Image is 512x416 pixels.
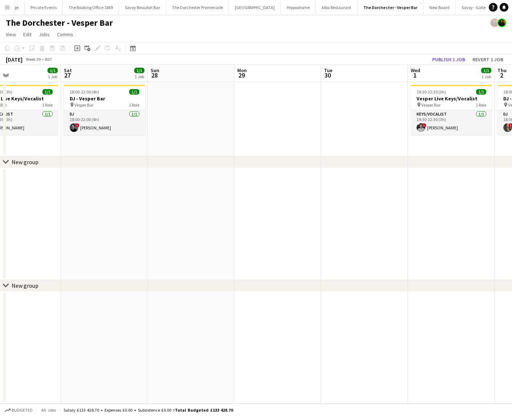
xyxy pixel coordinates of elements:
span: 1/1 [129,89,139,95]
app-job-card: 18:00-22:00 (4h)1/1DJ - Vesper Bar Vesper Bar1 RoleDJ1/118:00-22:00 (4h)![PERSON_NAME] [64,85,145,135]
span: Vesper Bar [74,102,94,108]
button: Private Events [25,0,63,14]
button: Hippodrome [281,0,316,14]
span: Sun [151,67,159,74]
span: Edit [23,31,32,38]
span: Mon [237,67,247,74]
span: 1/1 [476,89,486,95]
span: ! [422,123,426,128]
button: Savoy - Gallery [456,0,495,14]
button: Publish 1 job [429,55,468,64]
div: Salary £133 428.70 + Expenses £0.00 + Subsistence £0.00 = [64,407,233,413]
button: The Booking Office 1869 [63,0,119,14]
button: Alba Restaurant [316,0,357,14]
span: 1/1 [42,89,53,95]
app-card-role: DJ1/118:00-22:00 (4h)![PERSON_NAME] [64,110,145,135]
div: New group [12,282,38,289]
button: Revert 1 job [470,55,506,64]
span: View [6,31,16,38]
button: Savoy Beaufort Bar [119,0,166,14]
app-user-avatar: Celine Amara [497,18,506,27]
span: Thu [497,67,507,74]
span: 28 [149,71,159,79]
button: The Dorchester Promenade [166,0,229,14]
h1: The Dorchester - Vesper Bar [6,17,113,28]
span: 30 [323,71,332,79]
div: 1 Job [48,74,57,79]
div: New group [12,158,38,166]
app-job-card: 19:30-22:30 (3h)1/1Vesper Live Keys/Vocalist Vesper Bar1 RoleKeys/Vocalist1/119:30-22:30 (3h)![PE... [411,85,492,135]
span: Sat [64,67,72,74]
button: The Dorchester - Vesper Bar [357,0,423,14]
span: 1/1 [134,68,144,73]
span: Total Budgeted £133 428.70 [175,407,233,413]
span: 19:30-22:30 (3h) [417,89,446,95]
div: 1 Job [482,74,491,79]
span: Week 39 [24,57,42,62]
div: [DATE] [6,56,22,63]
span: 1/1 [481,68,491,73]
a: Comms [54,30,76,39]
app-user-avatar: Celine Amara [490,18,499,27]
span: 29 [236,71,247,79]
span: Wed [411,67,420,74]
span: All jobs [40,407,57,413]
span: Budgeted [12,408,33,413]
span: ! [75,123,79,128]
div: BST [45,57,52,62]
a: View [3,30,19,39]
span: 1/1 [48,68,58,73]
span: 27 [63,71,72,79]
span: Tue [324,67,332,74]
h3: Vesper Live Keys/Vocalist [411,95,492,102]
app-card-role: Keys/Vocalist1/119:30-22:30 (3h)![PERSON_NAME] [411,110,492,135]
span: Jobs [39,31,50,38]
span: Comms [57,31,73,38]
span: Vesper Bar [421,102,441,108]
span: 1 Role [476,102,486,108]
span: 1 [410,71,420,79]
span: 1 Role [129,102,139,108]
button: Budgeted [4,406,34,414]
a: Jobs [36,30,53,39]
h3: DJ - Vesper Bar [64,95,145,102]
div: 1 Job [135,74,144,79]
a: Edit [20,30,34,39]
span: 1 Role [42,102,53,108]
span: 18:00-22:00 (4h) [70,89,99,95]
button: [GEOGRAPHIC_DATA] [229,0,281,14]
button: New Board [423,0,456,14]
span: 2 [496,71,507,79]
